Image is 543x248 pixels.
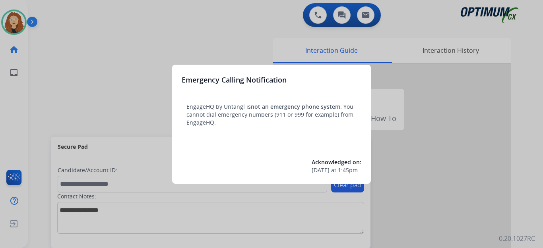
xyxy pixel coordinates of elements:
[312,158,361,166] span: Acknowledged on:
[338,166,358,174] span: 1:45pm
[312,166,330,174] span: [DATE]
[251,103,340,110] span: not an emergency phone system
[499,234,535,243] p: 0.20.1027RC
[186,103,357,127] p: EngageHQ by Untangl is . You cannot dial emergency numbers (911 or 999 for example) from EngageHQ.
[182,74,287,85] h3: Emergency Calling Notification
[312,166,361,174] div: at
